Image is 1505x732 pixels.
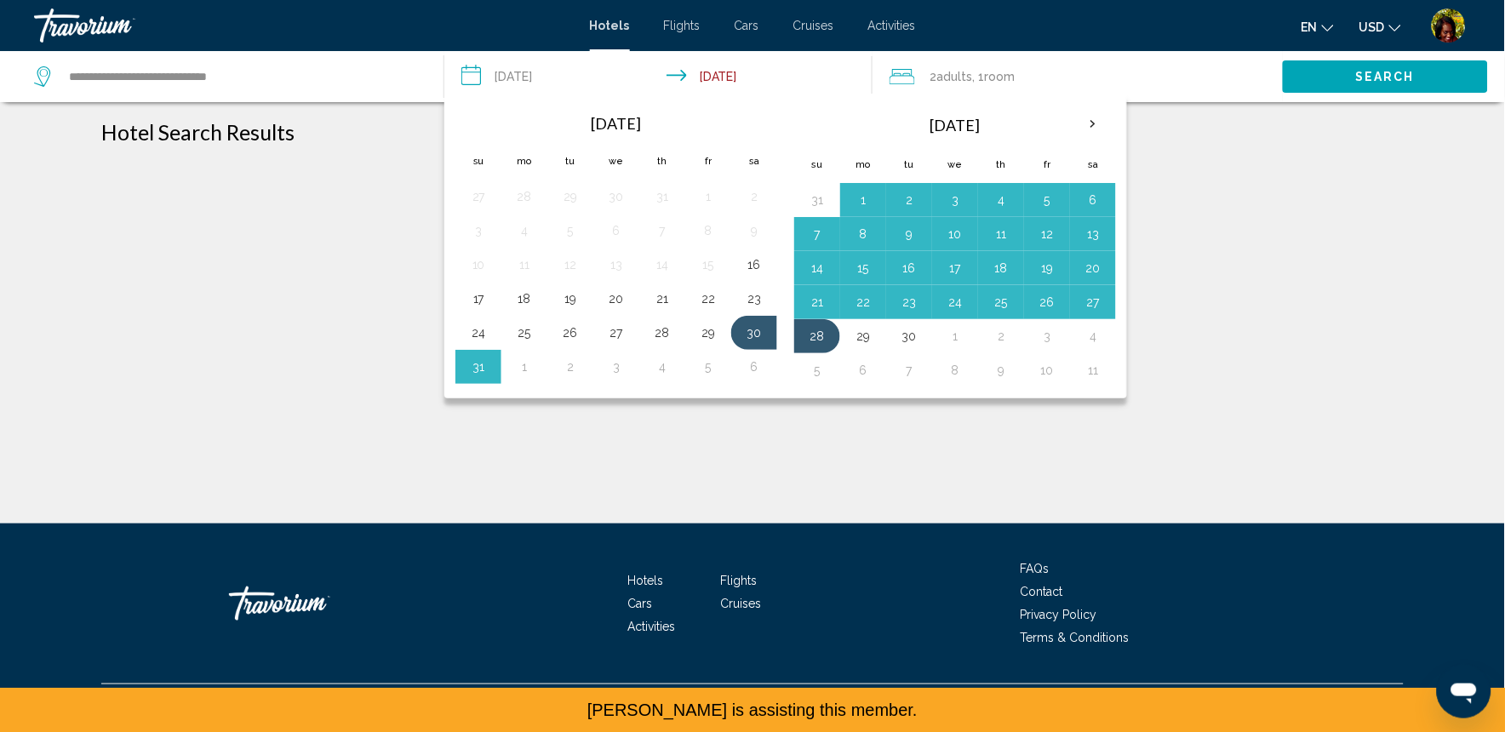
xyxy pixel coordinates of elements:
button: Day 6 [603,219,630,243]
button: Day 20 [603,287,630,311]
button: Day 3 [941,188,969,212]
button: Day 6 [1079,188,1107,212]
button: Day 11 [511,253,538,277]
button: Day 11 [987,222,1015,246]
button: Day 10 [465,253,492,277]
button: Day 18 [987,256,1015,280]
button: Day 31 [649,185,676,209]
th: [DATE] [840,105,1070,146]
button: Day 6 [741,355,768,379]
button: Day 26 [557,321,584,345]
span: [PERSON_NAME] is assisting this member. [587,701,918,719]
span: Room [985,70,1016,83]
button: Day 30 [896,324,923,348]
span: en [1302,20,1318,34]
button: Day 30 [603,185,630,209]
button: User Menu [1427,8,1471,43]
button: Day 30 [741,321,768,345]
button: Day 24 [465,321,492,345]
button: Day 2 [557,355,584,379]
iframe: Button to launch messaging window [1437,664,1491,718]
button: Day 1 [941,324,969,348]
button: Day 16 [741,253,768,277]
span: USD [1359,20,1385,34]
button: Day 23 [896,290,923,314]
span: Hotels [590,19,630,32]
button: Day 25 [511,321,538,345]
button: Check-in date: Aug 30, 2025 Check-out date: Sep 28, 2025 [444,51,872,102]
button: Day 28 [649,321,676,345]
a: Cars [628,597,653,610]
a: Contact [1021,585,1063,598]
a: Cars [735,19,759,32]
button: Day 4 [649,355,676,379]
button: Day 11 [1079,358,1107,382]
button: Day 6 [850,358,877,382]
button: Day 20 [1079,256,1107,280]
a: FAQs [1021,562,1050,575]
img: EzHKecFo0LAAAAAElFTkSuQmCC [1432,9,1466,43]
button: Day 4 [511,219,538,243]
button: Day 8 [941,358,969,382]
button: Day 5 [557,219,584,243]
a: Cruises [721,597,762,610]
button: Day 14 [649,253,676,277]
button: Day 24 [941,290,969,314]
button: Day 31 [804,188,831,212]
button: Day 10 [941,222,969,246]
a: Travorium [229,578,399,629]
button: Search [1283,60,1488,92]
button: Day 8 [695,219,722,243]
button: Day 29 [850,324,877,348]
button: Day 9 [896,222,923,246]
span: 2 [930,65,973,89]
button: Day 28 [511,185,538,209]
p: No results based on your filters [93,162,1412,187]
button: Day 25 [987,290,1015,314]
button: Day 22 [695,287,722,311]
button: Day 3 [465,219,492,243]
button: Change language [1302,14,1334,39]
button: Day 1 [850,188,877,212]
button: Day 2 [741,185,768,209]
button: Day 4 [1079,324,1107,348]
a: Terms & Conditions [1021,631,1130,644]
span: Search [1356,71,1416,84]
button: Day 3 [1033,324,1061,348]
a: Hotels [628,574,664,587]
h1: Hotel Search Results [101,119,295,145]
a: Cruises [793,19,834,32]
button: Day 19 [1033,256,1061,280]
button: Day 12 [1033,222,1061,246]
button: Day 1 [695,185,722,209]
span: Activities [628,620,676,633]
button: Day 7 [649,219,676,243]
button: Day 21 [804,290,831,314]
th: [DATE] [501,105,731,142]
button: Day 17 [941,256,969,280]
button: Day 3 [603,355,630,379]
button: Day 15 [850,256,877,280]
button: Day 17 [465,287,492,311]
button: Day 27 [465,185,492,209]
button: Change currency [1359,14,1401,39]
span: Flights [664,19,701,32]
a: Activities [868,19,916,32]
span: Adults [937,70,973,83]
button: Day 12 [557,253,584,277]
button: Day 21 [649,287,676,311]
button: Day 19 [557,287,584,311]
a: Privacy Policy [1021,608,1097,621]
button: Day 13 [1079,222,1107,246]
button: Day 15 [695,253,722,277]
a: Flights [721,574,758,587]
button: Day 10 [1033,358,1061,382]
button: Day 18 [511,287,538,311]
